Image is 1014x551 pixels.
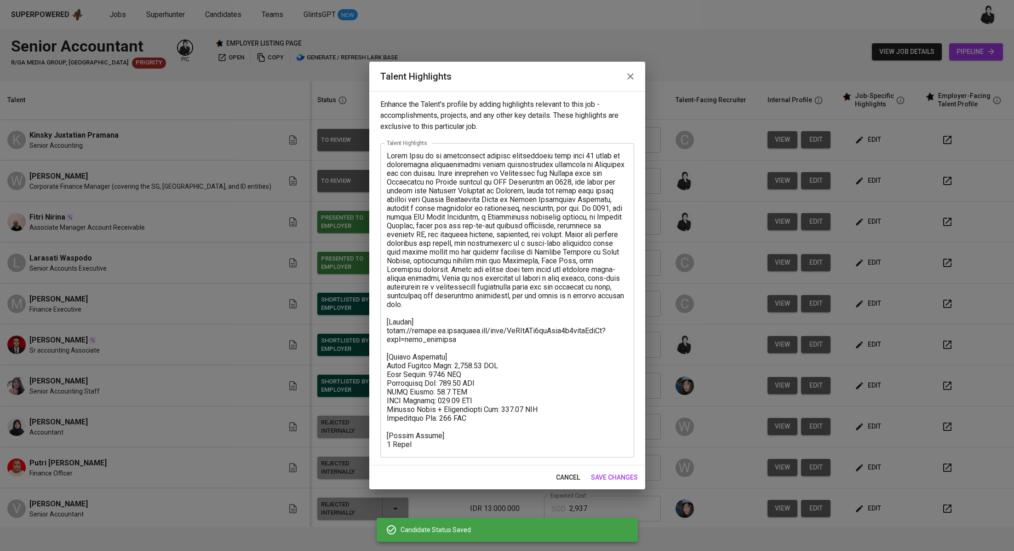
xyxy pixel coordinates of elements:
div: Candidate Status Saved [401,525,630,534]
h2: Talent Highlights [380,69,634,84]
textarea: Lorem Ipsu do si ametconsect adipisc elitseddoeiu temp inci 41 utlab et doloremagna aliquaenimadm... [387,151,628,449]
span: save changes [591,472,638,483]
button: save changes [587,469,642,486]
button: cancel [552,469,584,486]
p: Enhance the Talent's profile by adding highlights relevant to this job - accomplishments, project... [380,99,634,132]
span: cancel [556,472,580,483]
